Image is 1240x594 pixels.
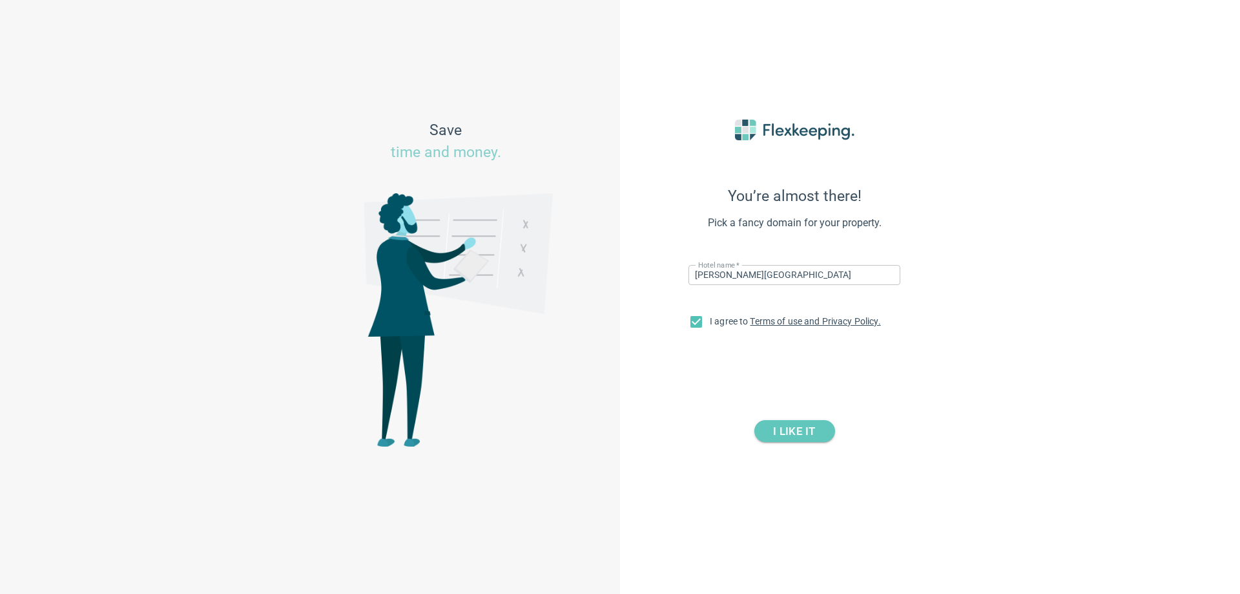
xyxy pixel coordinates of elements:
a: Terms of use and Privacy Policy. [750,316,880,326]
span: Save [391,120,501,165]
span: I LIKE IT [773,420,815,442]
button: I LIKE IT [754,420,835,442]
span: time and money. [391,143,501,161]
span: I agree to [710,316,881,326]
span: You’re almost there! [652,187,936,205]
span: Pick a fancy domain for your property. [652,215,936,231]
